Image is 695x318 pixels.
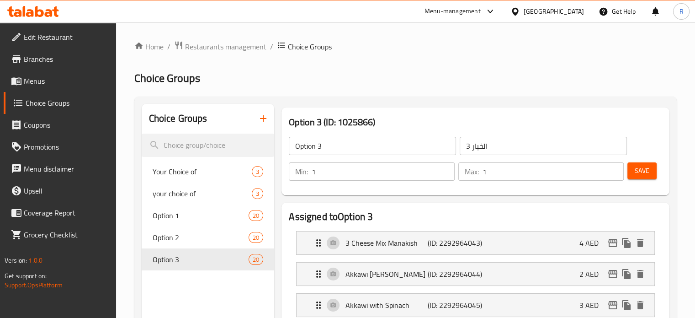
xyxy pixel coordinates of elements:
a: Promotions [4,136,116,158]
div: Option 120 [142,205,275,226]
span: Restaurants management [185,41,266,52]
span: 1.0.0 [28,254,42,266]
p: (ID: 2292964043) [428,237,483,248]
div: Choices [252,166,263,177]
a: Menu disclaimer [4,158,116,180]
span: Your Choice of [153,166,252,177]
button: delete [633,267,647,281]
span: your choice of [153,188,252,199]
span: Option 3 [153,254,249,265]
span: Get support on: [5,270,47,282]
button: duplicate [620,236,633,250]
p: (ID: 2292964045) [428,300,483,311]
span: R [679,6,683,16]
a: Grocery Checklist [4,224,116,246]
div: Menu-management [424,6,481,17]
div: Choices [249,254,263,265]
div: Your Choice of3 [142,161,275,183]
span: 20 [249,255,263,264]
span: Coupons [24,119,109,130]
div: Expand [297,232,654,254]
a: Support.OpsPlatform [5,279,63,291]
span: Version: [5,254,27,266]
span: Coverage Report [24,207,109,218]
button: delete [633,298,647,312]
h2: Assigned to Option 3 [289,210,662,224]
span: Save [635,165,649,177]
a: Choice Groups [4,92,116,114]
button: duplicate [620,267,633,281]
a: Menus [4,70,116,92]
div: Option 320 [142,248,275,270]
button: Save [627,162,657,179]
div: [GEOGRAPHIC_DATA] [524,6,584,16]
span: 20 [249,211,263,220]
span: Choice Groups [134,68,200,88]
a: Edit Restaurant [4,26,116,48]
h3: Option 3 (ID: 1025866) [289,115,662,129]
button: edit [606,298,620,312]
p: Max: [465,166,479,177]
p: Min: [295,166,308,177]
div: Expand [297,263,654,286]
button: edit [606,236,620,250]
a: Upsell [4,180,116,202]
p: 3 AED [579,300,606,311]
span: Menus [24,75,109,86]
p: 4 AED [579,237,606,248]
span: Option 2 [153,232,249,243]
p: Akkawi [PERSON_NAME] [345,269,427,280]
button: duplicate [620,298,633,312]
div: Option 220 [142,226,275,248]
p: (ID: 2292964044) [428,269,483,280]
span: Branches [24,54,109,65]
span: Upsell [24,185,109,196]
span: Edit Restaurant [24,32,109,43]
p: 2 AED [579,269,606,280]
a: Coverage Report [4,202,116,224]
span: 3 [252,189,263,198]
span: Choice Groups [26,97,109,108]
li: Expand [289,259,662,290]
li: / [270,41,273,52]
nav: breadcrumb [134,41,677,53]
span: Choice Groups [288,41,332,52]
a: Home [134,41,164,52]
p: Akkawi with Spinach [345,300,427,311]
a: Coupons [4,114,116,136]
li: / [167,41,170,52]
button: delete [633,236,647,250]
h2: Choice Groups [149,112,207,125]
span: Grocery Checklist [24,229,109,240]
input: search [142,134,275,157]
span: Option 1 [153,210,249,221]
span: 3 [252,167,263,176]
span: Promotions [24,141,109,152]
span: Menu disclaimer [24,163,109,174]
span: 20 [249,233,263,242]
p: 3 Cheese Mix Manakish [345,237,427,248]
button: edit [606,267,620,281]
div: Choices [249,210,263,221]
div: Expand [297,294,654,317]
div: your choice of3 [142,183,275,205]
div: Choices [252,188,263,199]
a: Branches [4,48,116,70]
a: Restaurants management [174,41,266,53]
li: Expand [289,227,662,259]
